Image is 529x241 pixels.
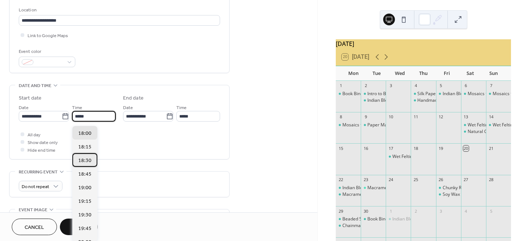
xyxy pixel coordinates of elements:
div: Book Binding - Casebinding [342,91,398,97]
div: Indian Block Printing [361,97,386,104]
span: All day [28,131,40,139]
div: Wet Felting - Pots & Bowls [486,122,511,128]
div: 12 [438,114,444,120]
div: Mosaics for Beginners [468,91,514,97]
div: Wet Felting - Flowers [392,154,435,160]
div: 4 [463,208,469,214]
div: Book Binding - Casebinding [367,216,423,222]
div: Handmade Recycled Paper [411,97,436,104]
div: 18 [413,145,418,151]
div: Paper Marbling [361,122,386,128]
div: 5 [488,208,494,214]
div: 4 [413,83,418,89]
div: 13 [463,114,469,120]
div: Location [19,6,219,14]
button: Cancel [12,219,57,235]
span: 19:15 [78,198,91,205]
div: 27 [463,177,469,183]
div: Book Binding - Casebinding [336,91,361,97]
span: Date [123,104,133,112]
div: Wet Felting - Pots & Bowls [461,122,486,128]
div: Mosaics for Beginners [486,91,511,97]
div: Thu [412,66,435,81]
div: 5 [438,83,444,89]
span: 18:45 [78,170,91,178]
div: Soy Wax Candles [443,191,478,198]
span: Do not repeat [22,183,49,191]
div: 20 [463,145,469,151]
span: Hide end time [28,147,55,154]
div: 23 [363,177,368,183]
div: 2 [413,208,418,214]
div: Indian Block Printing [336,185,361,191]
span: 18:00 [78,130,91,137]
div: 24 [388,177,393,183]
div: Mon [342,66,365,81]
div: 30 [363,208,368,214]
div: [DATE] [336,39,511,48]
div: Fri [435,66,458,81]
div: Paper Marbling [367,122,399,128]
span: Show date only [28,139,58,147]
span: Recurring event [19,168,58,176]
div: 17 [388,145,393,151]
div: 7 [488,83,494,89]
div: 10 [388,114,393,120]
div: Beaded Snowflake [342,216,380,222]
div: Mosaics for Beginners [336,122,361,128]
span: 19:30 [78,211,91,219]
div: 1 [388,208,393,214]
div: Natural Cold Process Soap Making [461,129,486,135]
span: Date [19,104,29,112]
div: Macrame Plant Hanger [336,191,361,198]
div: 25 [413,177,418,183]
span: Time [72,104,82,112]
div: Intro to Beaded Jewellery [361,91,386,97]
div: Wet Felting - Flowers [386,154,411,160]
div: Event color [19,48,74,55]
div: 2 [363,83,368,89]
div: Indian Block Printing [436,91,461,97]
div: 29 [338,208,343,214]
span: 19:45 [78,225,91,233]
div: Sun [482,66,505,81]
div: 9 [363,114,368,120]
div: Indian Block Printing [342,185,384,191]
span: 18:30 [78,157,91,165]
div: Mosaics for Beginners [461,91,486,97]
div: 3 [438,208,444,214]
div: 28 [488,177,494,183]
span: 18:15 [78,143,91,151]
div: Wed [388,66,412,81]
div: Silk Paper Making [411,91,436,97]
span: Cancel [25,224,44,231]
div: Beaded Snowflake [336,216,361,222]
div: 3 [388,83,393,89]
div: Indian Block Printing [392,216,434,222]
span: Link to Google Maps [28,32,68,40]
div: Silk Paper Making [417,91,454,97]
div: 1 [338,83,343,89]
div: 19 [438,145,444,151]
div: 14 [488,114,494,120]
div: Mosaics for Beginners [342,122,388,128]
div: Chunky Rope Necklace [443,185,489,191]
div: Chainmaille - Helmweave [342,223,395,229]
div: Tue [365,66,389,81]
div: Indian Block Printing [386,216,411,222]
div: Book Binding - Casebinding [361,216,386,222]
div: Handmade Recycled Paper [417,97,472,104]
div: 16 [363,145,368,151]
div: Macrame Wall Art [361,185,386,191]
div: 26 [438,177,444,183]
div: Indian Block Printing [443,91,484,97]
div: Wet Felting - Pots & Bowls [468,122,521,128]
div: Chunky Rope Necklace [436,185,461,191]
div: Macrame Wall Art [367,185,404,191]
button: Save [60,219,98,235]
div: Chainmaille - Helmweave [336,223,361,229]
div: End date [123,94,144,102]
span: 19:00 [78,184,91,192]
div: Sat [458,66,482,81]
